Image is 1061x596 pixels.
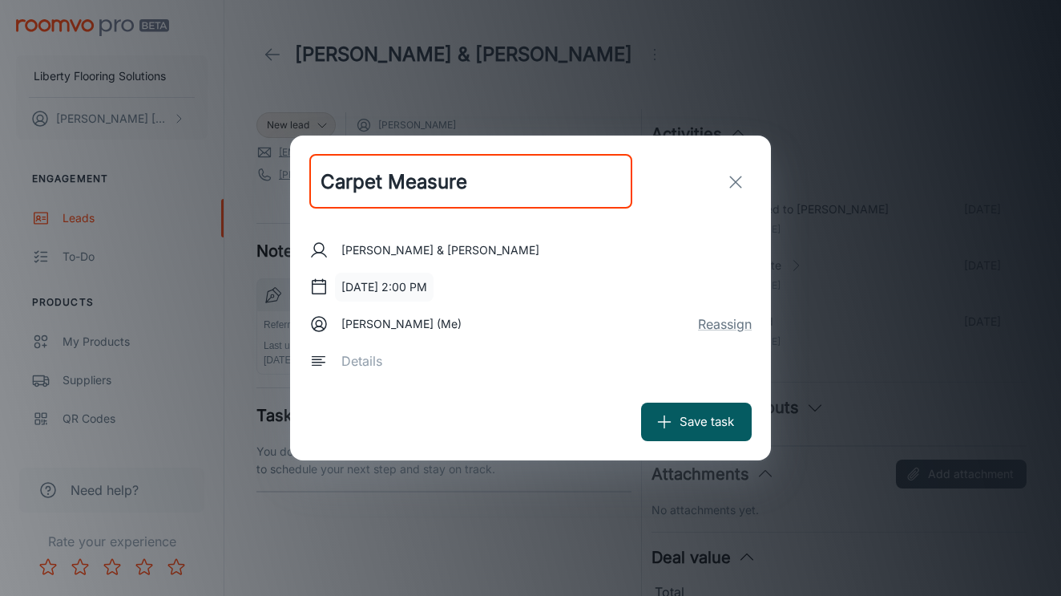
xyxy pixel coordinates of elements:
button: Save task [641,403,752,441]
button: [DATE] 2:00 PM [335,273,434,302]
p: [PERSON_NAME] (Me) [341,315,462,333]
p: [PERSON_NAME] & [PERSON_NAME] [341,241,539,259]
input: Title* [309,155,632,209]
button: exit [720,166,752,198]
button: Reassign [698,314,752,334]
